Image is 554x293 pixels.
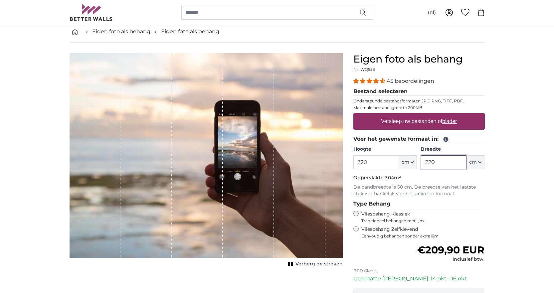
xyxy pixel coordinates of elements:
p: De bandbreedte is 50 cm. De breedte van het laatste stuk is afhankelijk van het gekozen formaat. [353,184,485,197]
img: Betterwalls [70,4,113,21]
u: blader [442,118,457,124]
p: Ondersteunde bestandsformaten JPG, PNG, TIFF, PDF. [353,98,485,104]
h1: Eigen foto als behang [353,53,485,65]
div: 1 of 1 [70,53,343,269]
button: (nl) [423,7,441,19]
label: Vliesbehang Zelfklevend [361,226,485,239]
span: cm [402,159,409,166]
legend: Type Behang [353,200,485,208]
div: Inclusief btw. [417,256,484,263]
label: Vliesbehang Klassiek [361,211,472,223]
p: DPD Classic [353,268,485,273]
label: Versleep uw bestanden of [378,115,460,128]
a: Eigen foto als behang [92,28,150,36]
p: Maximale bestandsgrootte 200MB. [353,105,485,110]
a: Eigen foto als behang [161,28,219,36]
p: Geschatte [PERSON_NAME]: 14 okt - 16 okt [353,275,485,283]
button: cm [466,155,484,169]
label: Breedte [421,146,484,153]
span: 45 beoordelingen [387,78,434,84]
span: Traditioneel behangen met lijm [361,218,472,223]
span: Verberg de stroken [295,261,343,267]
span: 7.04m² [385,175,401,181]
span: 4.36 stars [353,78,387,84]
button: cm [399,155,417,169]
legend: Voer het gewenste formaat in: [353,135,485,143]
span: €209,90 EUR [417,244,484,256]
span: Nr. WQ553 [353,67,375,72]
button: Verberg de stroken [286,259,343,269]
label: Hoogte [353,146,417,153]
span: cm [469,159,477,166]
nav: breadcrumbs [70,21,485,43]
p: Oppervlakte: [353,175,485,181]
span: Eenvoudig behangen zonder extra lijm [361,233,485,239]
legend: Bestand selecteren [353,87,485,96]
